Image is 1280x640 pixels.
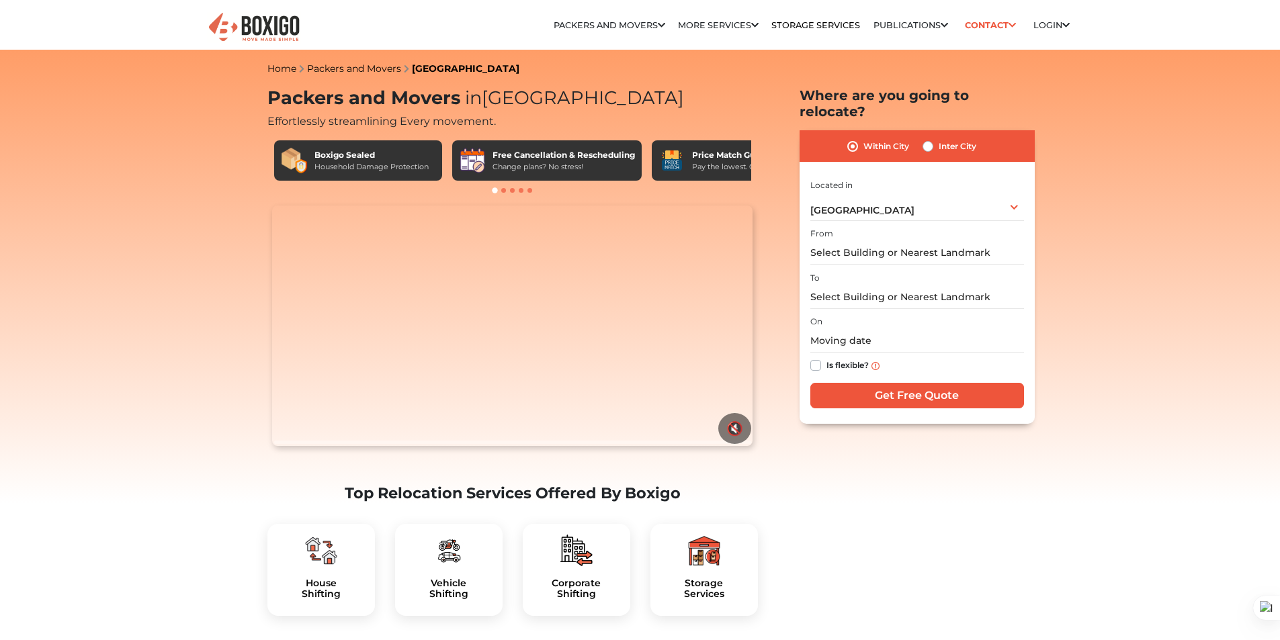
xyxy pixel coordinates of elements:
img: boxigo_packers_and_movers_plan [560,535,593,567]
img: boxigo_packers_and_movers_plan [688,535,720,567]
div: Price Match Guarantee [692,149,794,161]
div: Change plans? No stress! [493,161,635,173]
span: in [465,87,482,109]
img: boxigo_packers_and_movers_plan [433,535,465,567]
label: To [810,272,820,284]
div: Free Cancellation & Rescheduling [493,149,635,161]
a: Contact [961,15,1021,36]
a: Storage Services [771,20,860,30]
img: Boxigo Sealed [281,147,308,174]
div: Boxigo Sealed [314,149,429,161]
img: Price Match Guarantee [658,147,685,174]
img: Boxigo [207,11,301,44]
input: Get Free Quote [810,383,1024,408]
label: On [810,316,822,328]
label: Is flexible? [826,357,869,371]
video: Your browser does not support the video tag. [272,205,753,446]
input: Select Building or Nearest Landmark [810,285,1024,309]
div: Pay the lowest. Guaranteed! [692,161,794,173]
img: boxigo_packers_and_movers_plan [305,535,337,567]
a: Login [1033,20,1070,30]
button: 🔇 [718,413,751,444]
h1: Packers and Movers [267,87,758,109]
h2: Top Relocation Services Offered By Boxigo [267,484,758,502]
a: VehicleShifting [406,578,492,600]
label: Within City [863,138,909,154]
img: info [871,362,880,370]
div: Household Damage Protection [314,161,429,173]
a: Packers and Movers [554,20,665,30]
a: CorporateShifting [534,578,620,600]
a: HouseShifting [278,578,364,600]
img: Free Cancellation & Rescheduling [459,147,486,174]
h5: Vehicle Shifting [406,578,492,600]
label: Located in [810,179,853,191]
span: [GEOGRAPHIC_DATA] [810,204,914,216]
span: [GEOGRAPHIC_DATA] [460,87,684,109]
h5: House Shifting [278,578,364,600]
input: Moving date [810,329,1024,353]
a: Packers and Movers [307,62,401,75]
a: [GEOGRAPHIC_DATA] [412,62,519,75]
a: Publications [873,20,948,30]
a: Home [267,62,296,75]
h5: Storage Services [661,578,747,600]
label: From [810,228,833,240]
h5: Corporate Shifting [534,578,620,600]
input: Select Building or Nearest Landmark [810,241,1024,265]
label: Inter City [939,138,976,154]
h2: Where are you going to relocate? [800,87,1035,120]
span: Effortlessly streamlining Every movement. [267,115,496,128]
a: StorageServices [661,578,747,600]
a: More services [678,20,759,30]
